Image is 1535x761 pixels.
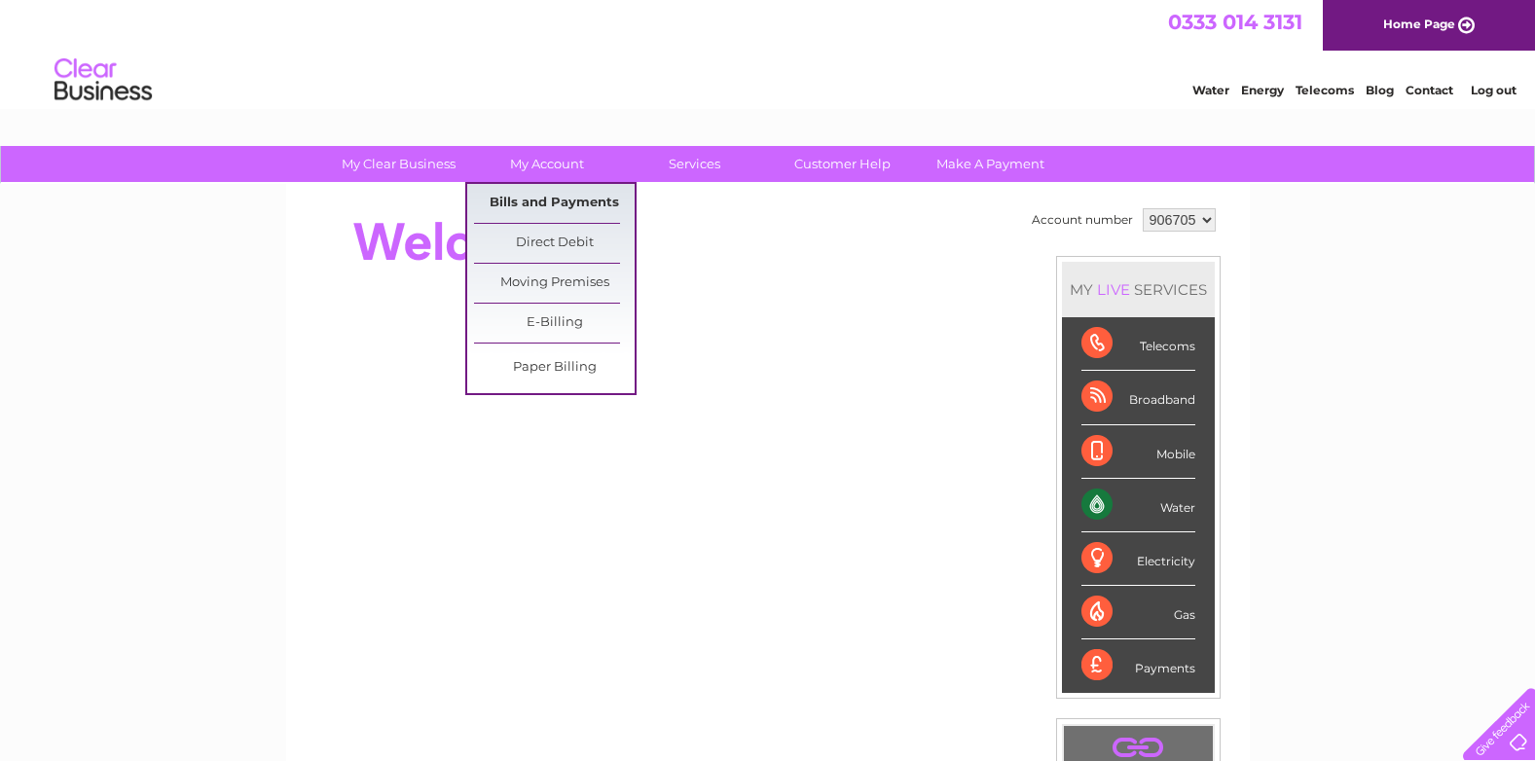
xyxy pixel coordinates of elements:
[54,51,153,110] img: logo.png
[910,146,1071,182] a: Make A Payment
[1192,83,1229,97] a: Water
[1027,203,1138,236] td: Account number
[1296,83,1354,97] a: Telecoms
[474,184,635,223] a: Bills and Payments
[1093,280,1134,299] div: LIVE
[474,264,635,303] a: Moving Premises
[1081,425,1195,479] div: Mobile
[1081,639,1195,692] div: Payments
[466,146,627,182] a: My Account
[1406,83,1453,97] a: Contact
[1062,262,1215,317] div: MY SERVICES
[1241,83,1284,97] a: Energy
[474,348,635,387] a: Paper Billing
[1081,479,1195,532] div: Water
[1081,532,1195,586] div: Electricity
[309,11,1228,94] div: Clear Business is a trading name of Verastar Limited (registered in [GEOGRAPHIC_DATA] No. 3667643...
[762,146,923,182] a: Customer Help
[318,146,479,182] a: My Clear Business
[1081,371,1195,424] div: Broadband
[1471,83,1517,97] a: Log out
[1366,83,1394,97] a: Blog
[474,304,635,343] a: E-Billing
[1081,317,1195,371] div: Telecoms
[474,224,635,263] a: Direct Debit
[1081,586,1195,639] div: Gas
[614,146,775,182] a: Services
[1168,10,1302,34] a: 0333 014 3131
